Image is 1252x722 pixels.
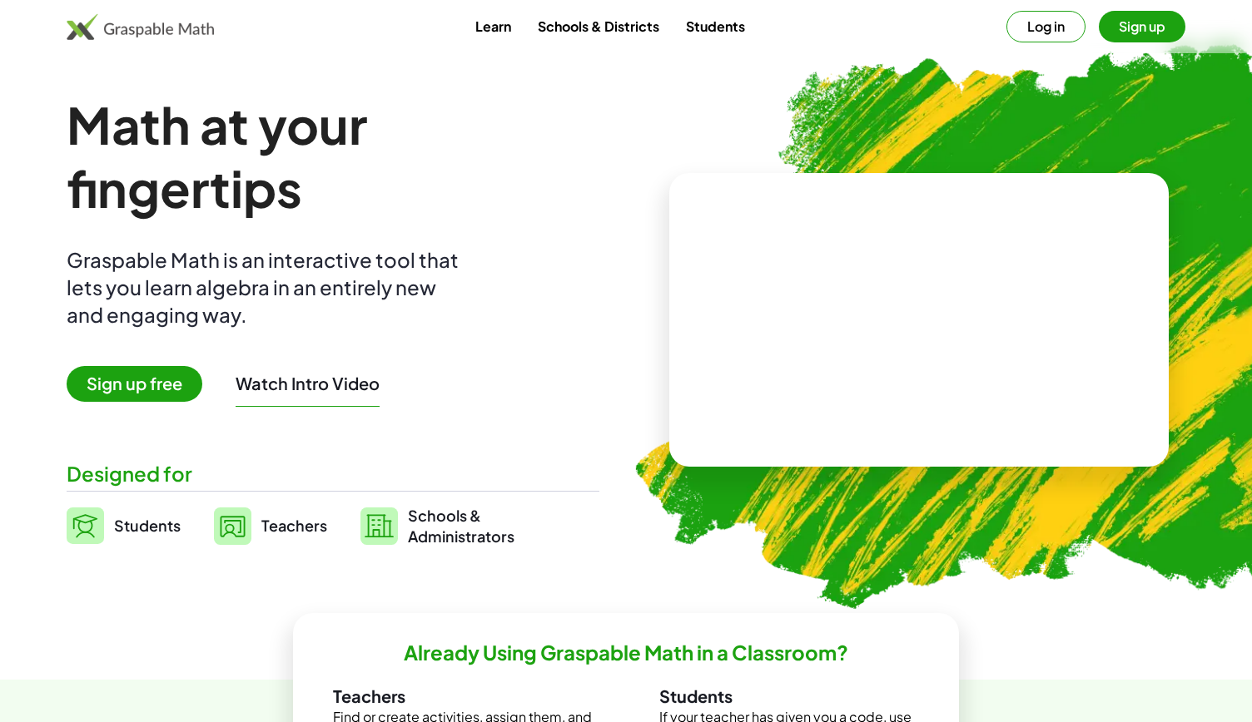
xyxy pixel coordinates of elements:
[67,246,466,329] div: Graspable Math is an interactive tool that lets you learn algebra in an entirely new and engaging...
[67,460,599,487] div: Designed for
[214,507,251,545] img: svg%3e
[1006,11,1086,42] button: Log in
[524,11,673,42] a: Schools & Districts
[408,505,514,546] span: Schools & Administrators
[1099,11,1185,42] button: Sign up
[360,505,514,546] a: Schools &Administrators
[236,373,380,394] button: Watch Intro Video
[114,516,181,535] span: Students
[67,93,596,220] h1: Math at your fingertips
[333,685,593,707] h3: Teachers
[360,507,398,545] img: svg%3e
[67,505,181,546] a: Students
[67,507,104,544] img: svg%3e
[659,685,919,707] h3: Students
[261,516,327,535] span: Teachers
[404,640,848,665] h2: Already Using Graspable Math in a Classroom?
[462,11,524,42] a: Learn
[67,366,202,402] span: Sign up free
[673,11,758,42] a: Students
[794,258,1044,383] video: What is this? This is dynamic math notation. Dynamic math notation plays a central role in how Gr...
[214,505,327,546] a: Teachers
